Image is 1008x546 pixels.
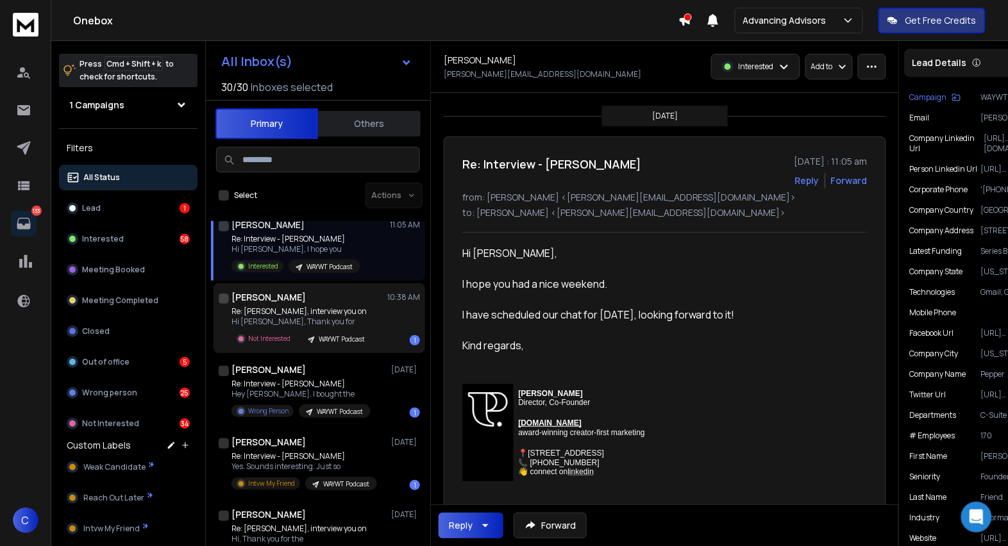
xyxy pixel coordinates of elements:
div: 25 [180,388,190,398]
button: Reach Out Later [59,485,197,511]
p: to: [PERSON_NAME] <[PERSON_NAME][EMAIL_ADDRESS][DOMAIN_NAME]> [462,206,868,219]
p: First Name [910,451,948,461]
div: I have scheduled our chat for [DATE], looking forward to it! [462,307,837,322]
p: [PERSON_NAME][EMAIL_ADDRESS][DOMAIN_NAME] [444,69,641,79]
button: 1 Campaigns [59,92,197,118]
p: Re: Interview - [PERSON_NAME] [231,379,371,389]
p: Campaign [910,92,947,103]
span: Cmd + Shift + k [105,56,163,71]
div: Reply [449,519,473,532]
div: 1 [410,480,420,490]
p: Website [910,533,937,543]
p: Email [910,113,930,123]
p: WAYWT Podcast [323,479,369,489]
p: Meeting Completed [82,295,158,306]
p: Wrong person [82,388,137,398]
p: Departments [910,410,957,420]
p: Hi [PERSON_NAME], Thank you for [231,317,373,327]
span: 30 / 30 [221,79,248,95]
span: [PERSON_NAME] [519,389,584,398]
p: Facebook Url [910,328,954,338]
p: [DATE] [391,365,420,375]
button: Meeting Completed [59,288,197,313]
button: Intvw My Friend [59,516,197,542]
p: Advancing Advisors [743,14,832,27]
div: Forward [831,174,868,187]
p: Not Interested [82,418,139,429]
p: [DATE] : 11:05 am [794,155,868,168]
h1: [PERSON_NAME] [231,508,306,521]
p: Get Free Credits [905,14,977,27]
p: Corporate Phone [910,185,968,195]
h1: All Inbox(s) [221,55,292,68]
div: 1 [180,203,190,213]
span: Reach Out Later [83,493,144,503]
p: Out of office [82,357,130,367]
p: Not Interested [248,334,290,343]
button: Primary [215,108,318,139]
p: Hi [PERSON_NAME], I hope you [231,244,360,254]
p: Re: Interview - [PERSON_NAME] [231,234,360,244]
button: Weak Candidate [59,454,197,480]
button: Not Interested34 [59,411,197,436]
p: Company State [910,267,963,277]
p: Re: [PERSON_NAME], interview you on [231,306,373,317]
h1: [PERSON_NAME] [231,436,306,449]
button: Reply [439,513,503,538]
p: [DATE] [391,437,420,447]
p: Latest Funding [910,246,962,256]
button: Out of office5 [59,349,197,375]
p: Yes. Sounds interesting. Just so [231,461,377,472]
a: 133 [11,211,37,236]
button: Lead1 [59,195,197,221]
p: Interested [82,234,124,244]
p: WAYWT Podcast [317,407,363,417]
p: Add to [811,62,833,72]
button: C [13,508,38,533]
h1: 1 Campaigns [69,99,124,112]
p: # Employees [910,431,955,441]
p: Seniority [910,472,941,482]
div: 1 [410,335,420,345]
button: Interested58 [59,226,197,252]
div: 1 [410,408,420,418]
div: Kind regards, [462,338,837,353]
button: Get Free Credits [878,8,986,33]
p: Press to check for shortcuts. [80,58,174,83]
p: Closed [82,326,110,336]
span: 📍[STREET_ADDRESS] [519,449,605,458]
h1: [PERSON_NAME] [444,54,516,67]
span: linkedin [568,467,594,476]
span: Director, Co-Founder [519,398,591,407]
h3: Custom Labels [67,439,131,452]
p: Intvw My Friend [248,479,295,488]
h1: Re: Interview - [PERSON_NAME] [462,155,641,173]
p: Wrong Person [248,406,289,416]
h1: Onebox [73,13,678,28]
img: aNHipAw8N45hywWLe8y6wtBzWR2XpyeUBNk8SMHtUICwk63yBSwiU0AksXRrswFrGdHx2zO-CaLnKImJ8sA5uqsEoe9NDqfZd... [467,389,508,430]
span: award-winning creator-first marketing [519,428,645,437]
p: Mobile Phone [910,308,957,318]
span: Weak Candidate [83,462,146,472]
button: Reply [795,174,819,187]
p: 133 [31,206,42,216]
p: Hey [PERSON_NAME]. I bought the [231,389,371,399]
p: Company City [910,349,959,359]
button: Campaign [910,92,961,103]
p: All Status [83,172,120,183]
img: logo [13,13,38,37]
p: Re: [PERSON_NAME], interview you on [231,524,367,534]
span: Intvw My Friend [83,524,140,534]
div: 34 [180,418,190,429]
button: All Status [59,165,197,190]
p: Company Linkedin Url [910,133,984,154]
h1: [PERSON_NAME] [231,363,306,376]
p: [DATE] [391,509,420,520]
button: Meeting Booked [59,257,197,283]
h1: [PERSON_NAME] [231,291,306,304]
p: Lead [82,203,101,213]
p: WAYWT Podcast [319,335,365,344]
p: Lead Details [912,56,967,69]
